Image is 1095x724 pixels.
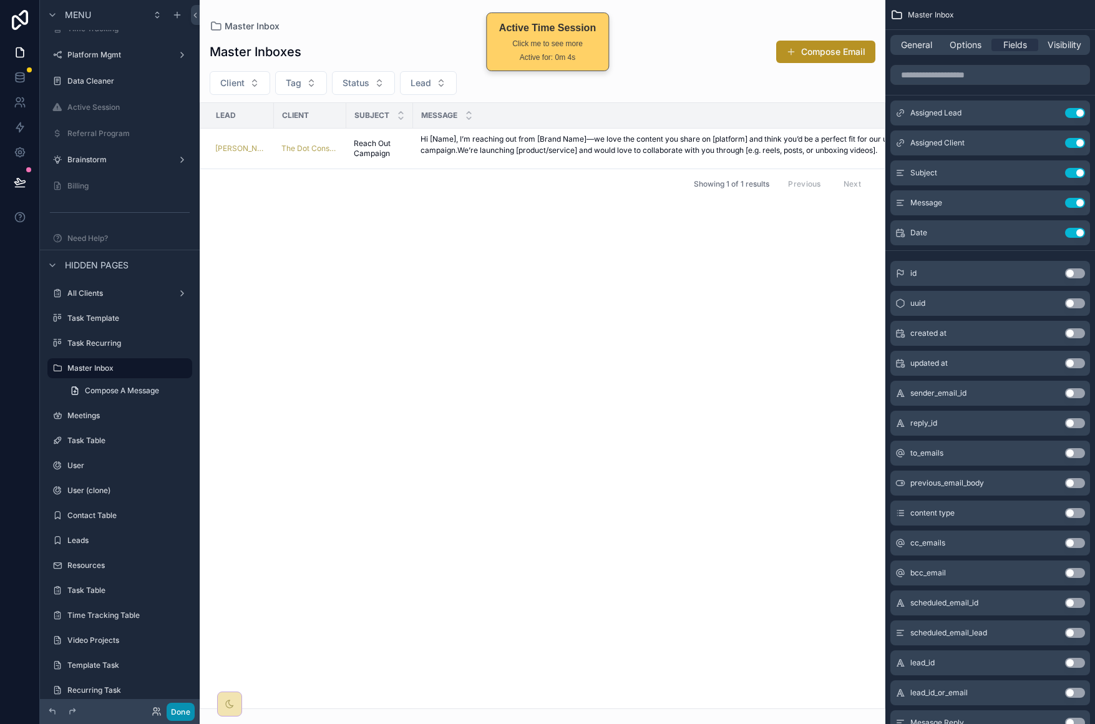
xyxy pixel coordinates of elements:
[67,560,190,570] label: Resources
[47,580,192,600] a: Task Table
[910,628,987,638] span: scheduled_email_lead
[67,411,190,421] label: Meetings
[1048,39,1081,51] span: Visibility
[67,536,190,545] label: Leads
[910,448,943,458] span: to_emails
[67,461,190,471] label: User
[47,431,192,451] a: Task Table
[65,259,129,271] span: Hidden pages
[910,538,945,548] span: cc_emails
[47,456,192,476] a: User
[499,52,596,63] div: Active for: 0m 4s
[910,108,961,118] span: Assigned Lead
[67,129,190,139] label: Referral Program
[950,39,981,51] span: Options
[47,655,192,675] a: Template Task
[910,358,948,368] span: updated at
[67,313,190,323] label: Task Template
[421,110,457,120] span: Message
[910,168,937,178] span: Subject
[67,338,190,348] label: Task Recurring
[910,598,978,608] span: scheduled_email_id
[910,688,968,698] span: lead_id_or_email
[47,176,192,196] a: Billing
[499,38,596,49] div: Click me to see more
[910,658,935,668] span: lead_id
[354,110,389,120] span: Subject
[910,418,937,428] span: reply_id
[910,328,947,338] span: created at
[47,555,192,575] a: Resources
[47,97,192,117] a: Active Session
[47,481,192,501] a: User (clone)
[499,21,596,36] div: Active Time Session
[910,388,966,398] span: sender_email_id
[67,76,190,86] label: Data Cleaner
[85,386,159,396] span: Compose A Message
[694,179,769,189] span: Showing 1 of 1 results
[47,358,192,378] a: Master Inbox
[47,228,192,248] a: Need Help?
[67,486,190,496] label: User (clone)
[910,268,917,278] span: id
[67,181,190,191] label: Billing
[67,233,190,243] label: Need Help?
[47,124,192,144] a: Referral Program
[901,39,932,51] span: General
[910,568,946,578] span: bcc_email
[47,531,192,550] a: Leads
[47,406,192,426] a: Meetings
[910,228,927,238] span: Date
[47,283,192,303] a: All Clients
[67,288,172,298] label: All Clients
[67,511,190,521] label: Contact Table
[216,110,236,120] span: Lead
[910,138,965,148] span: Assigned Client
[67,436,190,446] label: Task Table
[67,155,172,165] label: Brainstorm
[67,685,190,695] label: Recurring Task
[47,630,192,650] a: Video Projects
[67,660,190,670] label: Template Task
[47,506,192,526] a: Contact Table
[47,333,192,353] a: Task Recurring
[47,150,192,170] a: Brainstorm
[1003,39,1027,51] span: Fields
[167,703,195,721] button: Done
[62,381,192,401] a: Compose A Message
[47,680,192,700] a: Recurring Task
[910,508,955,518] span: content type
[908,10,954,20] span: Master Inbox
[67,50,172,60] label: Platform Mgmt
[67,102,190,112] label: Active Session
[67,610,190,620] label: Time Tracking Table
[47,605,192,625] a: Time Tracking Table
[910,298,925,308] span: uuid
[910,198,942,208] span: Message
[910,478,984,488] span: previous_email_body
[47,308,192,328] a: Task Template
[67,635,190,645] label: Video Projects
[282,110,309,120] span: Client
[47,71,192,91] a: Data Cleaner
[67,363,185,373] label: Master Inbox
[65,9,91,21] span: Menu
[47,45,192,65] a: Platform Mgmt
[67,585,190,595] label: Task Table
